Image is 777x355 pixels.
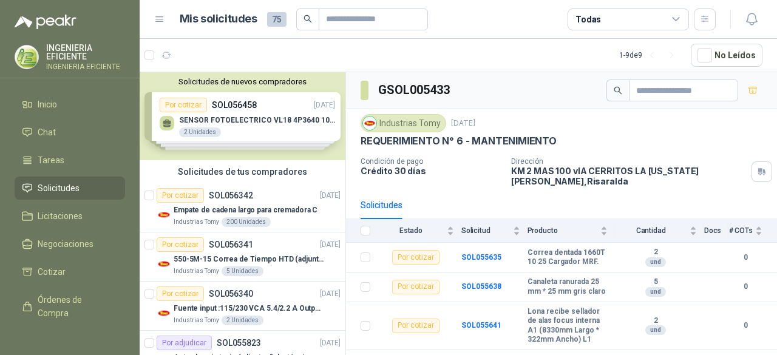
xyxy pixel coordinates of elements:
p: SOL055823 [217,339,261,347]
img: Logo peakr [15,15,76,29]
p: KM 2 MAS 100 vIA CERRITOS LA [US_STATE] [PERSON_NAME] , Risaralda [511,166,747,186]
p: Industrias Tomy [174,266,219,276]
th: # COTs [728,219,777,243]
div: Por cotizar [392,250,439,265]
p: Condición de pago [361,157,501,166]
p: SOL056341 [209,240,253,249]
p: [DATE] [320,239,341,251]
a: Por cotizarSOL056341[DATE] Company Logo550-5M-15 Correa de Tiempo HTD (adjuntar ficha y /o imagen... [140,232,345,282]
p: INGENIERIA EFICIENTE [46,63,125,70]
b: 0 [728,252,762,263]
span: Inicio [38,98,57,111]
p: Empate de cadena largo para cremadora C [174,205,317,216]
th: Solicitud [461,219,528,243]
p: SOL056340 [209,289,253,298]
p: REQUERIMIENTO N° 6 - MANTENIMIENTO [361,135,557,147]
span: Negociaciones [38,237,93,251]
img: Company Logo [157,257,171,271]
span: Estado [378,226,444,235]
p: Dirección [511,157,747,166]
p: [DATE] [320,288,341,300]
p: SOL056342 [209,191,253,200]
a: SOL055635 [461,253,501,262]
a: Licitaciones [15,205,125,228]
div: 2 Unidades [222,316,263,325]
a: Órdenes de Compra [15,288,125,325]
a: Chat [15,121,125,144]
span: Licitaciones [38,209,83,223]
img: Company Logo [363,117,376,130]
th: Docs [704,219,729,243]
span: # COTs [728,226,753,235]
a: Por cotizarSOL056340[DATE] Company LogoFuente input :115/230 VCA 5.4/2.2 A Output: 24 VDC 10 A 47... [140,282,345,331]
span: Tareas [38,154,64,167]
button: No Leídos [691,44,762,67]
a: Solicitudes [15,177,125,200]
span: search [614,86,622,95]
span: Solicitud [461,226,511,235]
p: [DATE] [320,190,341,201]
span: Solicitudes [38,181,80,195]
b: Canaleta ranurada 25 mm * 25 mm gris claro [528,277,608,296]
span: Chat [38,126,56,139]
b: Lona recibe sellador de alas focus interna A1 (8330mm Largo * 322mm Ancho) L1 [528,307,608,345]
div: Por cotizar [157,237,204,252]
span: Producto [528,226,598,235]
span: Cotizar [38,265,66,279]
img: Company Logo [157,208,171,222]
b: 2 [615,316,697,326]
span: Órdenes de Compra [38,293,114,320]
div: 200 Unidades [222,217,271,227]
b: 0 [728,320,762,331]
div: und [645,287,666,297]
div: Por cotizar [157,188,204,203]
b: 0 [728,281,762,292]
div: Solicitudes de tus compradores [140,160,345,183]
h1: Mis solicitudes [180,10,257,28]
p: Fuente input :115/230 VCA 5.4/2.2 A Output: 24 VDC 10 A 47-63 Hz [174,303,325,314]
p: INGENIERIA EFICIENTE [46,44,125,61]
img: Company Logo [15,46,38,69]
a: Inicio [15,93,125,116]
a: Por cotizarSOL056342[DATE] Company LogoEmpate de cadena largo para cremadora CIndustrias Tomy200 ... [140,183,345,232]
div: und [645,325,666,335]
h3: GSOL005433 [378,81,452,100]
div: Por cotizar [392,280,439,294]
a: Negociaciones [15,232,125,255]
a: Cotizar [15,260,125,283]
img: Company Logo [157,306,171,320]
p: Industrias Tomy [174,316,219,325]
a: Tareas [15,149,125,172]
p: Industrias Tomy [174,217,219,227]
p: 550-5M-15 Correa de Tiempo HTD (adjuntar ficha y /o imagenes) [174,254,325,265]
button: Solicitudes de nuevos compradores [144,77,341,86]
span: search [304,15,312,23]
b: Correa dentada 1660T 10 25 Cargador MRF. [528,248,608,267]
th: Producto [528,219,615,243]
p: Crédito 30 días [361,166,501,176]
p: [DATE] [451,118,475,129]
div: Por cotizar [157,286,204,301]
div: 1 - 9 de 9 [619,46,681,65]
a: SOL055638 [461,282,501,291]
p: [DATE] [320,337,341,349]
div: Industrias Tomy [361,114,446,132]
b: 5 [615,277,697,287]
th: Cantidad [615,219,704,243]
div: Por cotizar [392,319,439,333]
a: SOL055641 [461,321,501,330]
div: 5 Unidades [222,266,263,276]
span: 75 [267,12,287,27]
div: Solicitudes de nuevos compradoresPor cotizarSOL056458[DATE] SENSOR FOTOELECTRICO VL18 4P3640 10 3... [140,72,345,160]
b: 2 [615,248,697,257]
div: Solicitudes [361,198,402,212]
div: und [645,257,666,267]
div: Por adjudicar [157,336,212,350]
div: Todas [575,13,601,26]
th: Estado [378,219,461,243]
span: Cantidad [615,226,687,235]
